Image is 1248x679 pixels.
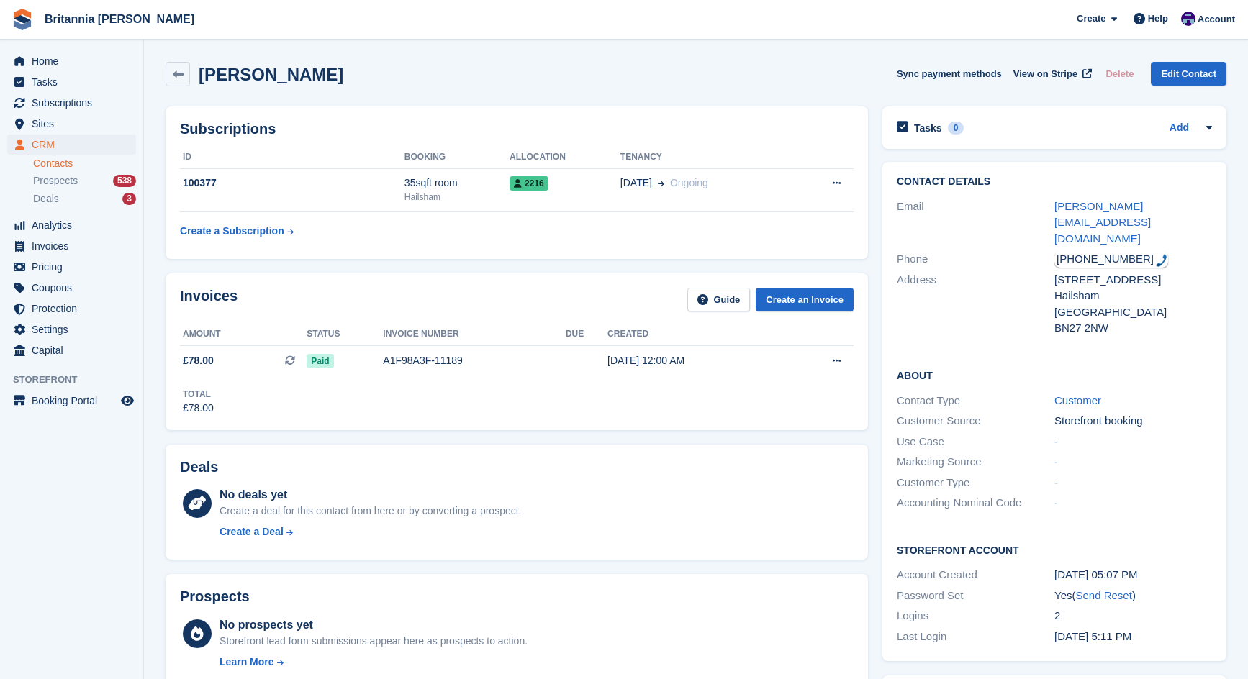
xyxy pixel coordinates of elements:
a: Send Reset [1075,589,1131,601]
h2: Tasks [914,122,942,135]
a: Deals 3 [33,191,136,206]
a: menu [7,135,136,155]
img: stora-icon-8386f47178a22dfd0bd8f6a31ec36ba5ce8667c1dd55bd0f319d3a0aa187defe.svg [12,9,33,30]
th: ID [180,146,404,169]
a: Edit Contact [1151,62,1226,86]
h2: Storefront Account [897,542,1212,557]
span: Coupons [32,278,118,298]
div: Marketing Source [897,454,1054,470]
div: Yes [1054,588,1212,604]
button: Sync payment methods [897,62,1002,86]
div: Storefront booking [1054,413,1212,429]
div: [DATE] 12:00 AM [607,353,784,368]
div: 0 [948,122,964,135]
div: [DATE] 05:07 PM [1054,567,1212,583]
div: 100377 [180,176,404,191]
div: Accounting Nominal Code [897,495,1054,511]
span: 2216 [510,176,548,191]
div: £78.00 [183,401,214,416]
div: Last Login [897,629,1054,645]
span: Capital [32,340,118,360]
div: No prospects yet [220,616,528,634]
div: [GEOGRAPHIC_DATA] [1054,304,1212,321]
a: Create an Invoice [756,288,854,311]
a: menu [7,72,136,92]
span: Account [1198,12,1235,27]
div: - [1054,495,1212,511]
div: Call: +447850440058 [1054,251,1168,268]
span: Analytics [32,215,118,235]
span: Deals [33,192,59,206]
div: Hailsham [404,191,510,204]
th: Due [566,323,607,346]
div: Total [183,388,214,401]
div: No deals yet [220,486,521,503]
div: Customer Type [897,475,1054,491]
h2: Contact Details [897,176,1212,188]
a: menu [7,114,136,134]
th: Booking [404,146,510,169]
a: menu [7,215,136,235]
th: Status [307,323,383,346]
div: Phone [897,251,1054,268]
span: Tasks [32,72,118,92]
span: CRM [32,135,118,155]
div: Customer Source [897,413,1054,429]
th: Tenancy [620,146,794,169]
a: menu [7,51,136,71]
div: Create a Deal [220,524,284,539]
button: Delete [1100,62,1139,86]
span: Create [1077,12,1105,26]
a: menu [7,278,136,298]
a: Add [1170,120,1189,137]
div: Email [897,199,1054,247]
span: Subscriptions [32,93,118,113]
th: Created [607,323,784,346]
a: Contacts [33,157,136,170]
a: menu [7,340,136,360]
span: Sites [32,114,118,134]
h2: [PERSON_NAME] [199,65,343,84]
div: Account Created [897,567,1054,583]
a: Create a Subscription [180,218,294,245]
img: hfpfyWBK5wQHBAGPgDf9c6qAYOxxMAAAAASUVORK5CYII= [1156,254,1167,267]
div: Address [897,272,1054,337]
h2: Invoices [180,288,238,311]
div: Storefront lead form submissions appear here as prospects to action. [220,634,528,649]
div: - [1054,454,1212,470]
img: Cameron Ballard [1181,12,1195,26]
div: Learn More [220,655,273,670]
div: Use Case [897,434,1054,450]
div: 35sqft room [404,176,510,191]
a: Guide [687,288,751,311]
a: View on Stripe [1008,62,1095,86]
div: - [1054,475,1212,491]
a: Learn More [220,655,528,670]
h2: Subscriptions [180,121,854,137]
a: menu [7,93,136,113]
a: menu [7,319,136,339]
div: 2 [1054,608,1212,624]
div: [STREET_ADDRESS] [1054,272,1212,288]
h2: Deals [180,459,218,475]
a: Customer [1054,394,1101,406]
a: menu [7,236,136,256]
div: Create a deal for this contact from here or by converting a prospect. [220,503,521,519]
div: Hailsham [1054,288,1212,304]
div: A1F98A3F-11189 [383,353,566,368]
a: Create a Deal [220,524,521,539]
a: menu [7,257,136,277]
div: - [1054,434,1212,450]
span: Ongoing [670,177,708,188]
th: Allocation [510,146,620,169]
span: Help [1148,12,1168,26]
a: menu [7,299,136,319]
span: [DATE] [620,176,652,191]
span: Protection [32,299,118,319]
span: Storefront [13,373,143,387]
a: Preview store [119,392,136,409]
span: ( ) [1072,589,1135,601]
a: Britannia [PERSON_NAME] [39,7,200,31]
div: Create a Subscription [180,224,284,239]
span: Paid [307,354,333,368]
